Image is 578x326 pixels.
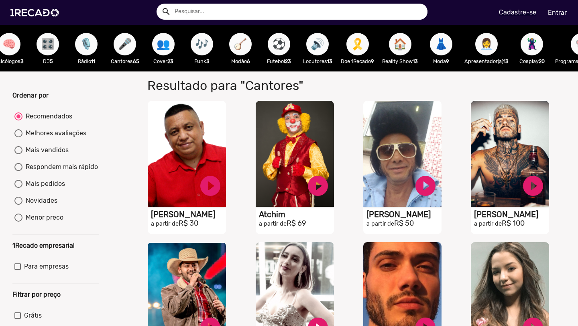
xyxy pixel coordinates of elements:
b: 13 [327,58,332,64]
b: 65 [133,58,139,64]
small: a partir de [259,220,287,227]
video: S1RECADO vídeos dedicados para fãs e empresas [471,101,549,207]
h2: R$ 100 [474,219,549,228]
b: 3 [206,58,210,64]
b: Ordenar por [12,92,49,99]
div: Menor preco [22,213,63,222]
b: 13 [503,58,509,64]
h2: R$ 50 [366,219,442,228]
u: Cadastre-se [499,8,536,16]
input: Pesquisar... [169,4,427,20]
b: 6 [247,58,250,64]
p: Doe 1Recado [341,57,374,65]
button: 🎗️ [346,33,369,55]
p: Moda [426,57,456,65]
p: Funk [187,57,217,65]
button: 👗 [430,33,452,55]
b: Filtrar por preço [12,291,61,298]
h1: [PERSON_NAME] [151,210,226,219]
p: Cantores [110,57,140,65]
p: Apresentador(a) [464,57,509,65]
span: 🔊 [311,33,324,55]
div: Mais pedidos [22,179,65,189]
span: 🎗️ [351,33,364,55]
a: Entrar [543,6,572,20]
button: Example home icon [159,4,173,18]
video: S1RECADO vídeos dedicados para fãs e empresas [256,101,334,207]
video: S1RECADO vídeos dedicados para fãs e empresas [148,101,226,207]
button: 🔊 [306,33,329,55]
b: 11 [91,58,95,64]
span: 🎛️ [41,33,55,55]
p: Modão [225,57,256,65]
small: a partir de [474,220,502,227]
h1: [PERSON_NAME] [474,210,549,219]
p: Cosplay [517,57,547,65]
a: play_circle_filled [198,174,222,198]
p: DJ [33,57,63,65]
b: 9 [371,58,374,64]
small: a partir de [366,220,394,227]
span: Para empresas [24,262,69,271]
p: Futebol [264,57,294,65]
button: 🎶 [191,33,213,55]
div: Novidades [22,196,57,206]
button: 🏠 [389,33,411,55]
b: 13 [413,58,418,64]
span: ⚽ [272,33,286,55]
span: 🎶 [195,33,209,55]
p: Reality Show [382,57,418,65]
b: 23 [285,58,291,64]
span: 🦹🏼‍♀️ [525,33,539,55]
span: 🪕 [234,33,247,55]
b: 20 [539,58,545,64]
button: 🦹🏼‍♀️ [521,33,543,55]
video: S1RECADO vídeos dedicados para fãs e empresas [363,101,442,207]
b: 3 [20,58,24,64]
b: 9 [446,58,449,64]
button: 🪕 [229,33,252,55]
button: 👥 [152,33,175,55]
h1: [PERSON_NAME] [366,210,442,219]
span: 👩‍💼 [480,33,493,55]
span: 🧠 [2,33,16,55]
b: 23 [167,58,173,64]
h2: R$ 69 [259,219,334,228]
h1: Atchim [259,210,334,219]
h1: Resultado para "Cantores" [141,78,416,93]
small: a partir de [151,220,179,227]
span: 👗 [434,33,448,55]
span: 👥 [157,33,170,55]
div: Recomendados [22,112,72,121]
a: play_circle_filled [413,174,438,198]
b: 5 [50,58,53,64]
span: 🎙️ [79,33,93,55]
a: play_circle_filled [521,174,545,198]
mat-icon: Example home icon [161,7,171,16]
button: 🎤 [114,33,136,55]
b: 1Recado empresarial [12,242,75,249]
button: 👩‍💼 [475,33,498,55]
div: Mais vendidos [22,145,69,155]
h2: R$ 30 [151,219,226,228]
div: Melhores avaliações [22,128,86,138]
button: 🎙️ [75,33,98,55]
button: ⚽ [268,33,290,55]
span: 🎤 [118,33,132,55]
p: Cover [148,57,179,65]
span: 🏠 [393,33,407,55]
a: play_circle_filled [306,174,330,198]
span: Grátis [24,311,42,320]
button: 🎛️ [37,33,59,55]
p: Rádio [71,57,102,65]
div: Respondem mais rápido [22,162,98,172]
p: Locutores [302,57,333,65]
